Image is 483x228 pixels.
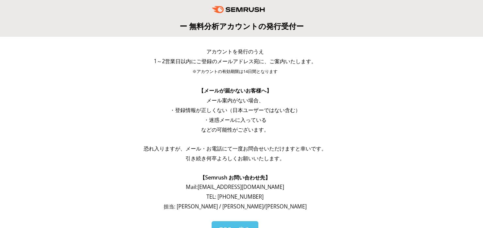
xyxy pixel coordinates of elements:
[180,21,304,31] span: ー 無料分析アカウントの発行受付ー
[206,97,264,104] span: メール案内がない場合、
[201,126,269,133] span: などの可能性がございます。
[206,48,264,55] span: アカウントを発行のうえ
[185,155,285,162] span: 引き続き何卒よろしくお願いいたします。
[192,69,278,74] span: ※アカウントの有効期限は14日間となります
[199,87,272,94] span: 【メールが届かないお客様へ】
[186,183,284,191] span: Mail: [EMAIL_ADDRESS][DOMAIN_NAME]
[204,116,266,123] span: ・迷惑メールに入っている
[206,193,264,200] span: TEL: [PHONE_NUMBER]
[144,145,327,152] span: 恐れ入りますが、メール・お電話にて一度お問合せいただけますと幸いです。
[170,107,300,114] span: ・登録情報が正しくない（日本ユーザーではない含む）
[164,203,307,210] span: 担当: [PERSON_NAME] / [PERSON_NAME]/[PERSON_NAME]
[200,174,270,181] span: 【Semrush お問い合わせ先】
[154,58,316,65] span: 1～2営業日以内にご登録のメールアドレス宛に、ご案内いたします。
